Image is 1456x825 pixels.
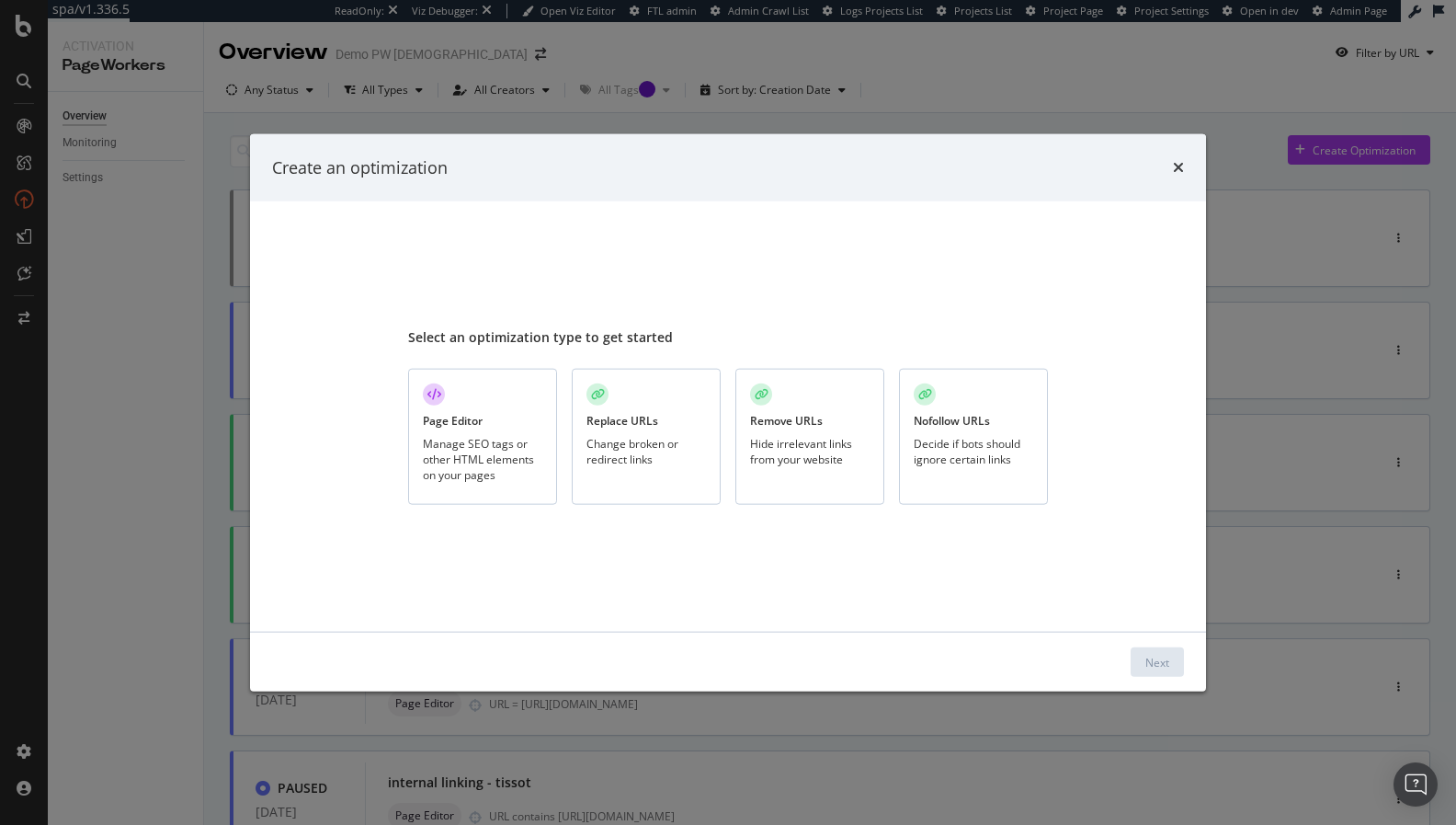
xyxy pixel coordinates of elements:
div: times [1173,155,1184,179]
div: Hide irrelevant links from your website [750,436,870,467]
div: Nofollow URLs [914,413,990,429]
div: Manage SEO tags or other HTML elements on your pages [423,436,542,483]
div: Select an optimization type to get started [408,328,1048,347]
div: Page Editor [423,413,483,429]
div: Replace URLs [586,413,658,429]
div: Decide if bots should ignore certain links [914,436,1033,467]
div: Create an optimization [272,155,448,179]
div: Change broken or redirect links [586,436,706,467]
div: Next [1145,654,1169,670]
div: modal [250,133,1206,692]
div: Open Intercom Messenger [1393,762,1438,807]
button: Next [1131,647,1184,677]
div: Remove URLs [750,413,823,429]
